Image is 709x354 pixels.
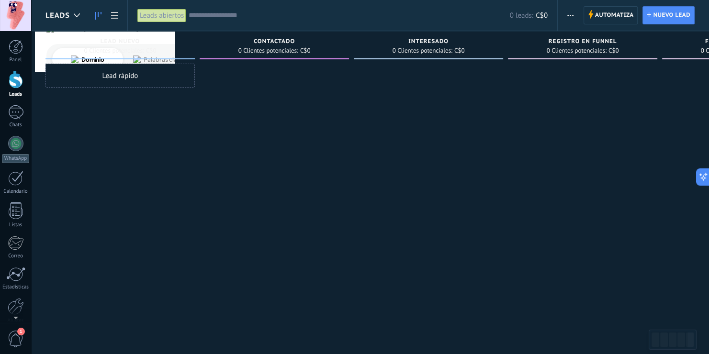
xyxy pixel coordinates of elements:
div: Correo [2,253,30,259]
span: 0 Clientes potenciales: [547,48,607,54]
a: Lista [106,6,123,25]
span: Leads [45,11,70,20]
span: C$0 [536,11,548,20]
img: tab_domain_overview_orange.svg [40,55,47,63]
div: Lead nuevo [50,38,190,46]
img: tab_keywords_by_traffic_grey.svg [102,55,110,63]
div: Registro en funnel [513,38,653,46]
div: Contactado [204,38,344,46]
a: Automatiza [584,6,638,24]
span: 0 leads: [510,11,533,20]
img: website_grey.svg [15,25,23,33]
div: Calendario [2,188,30,195]
span: 0 Clientes potenciales: [84,48,144,54]
span: Registro en funnel [549,38,617,45]
span: Lead nuevo [101,38,140,45]
div: Leads abiertos [137,9,186,22]
div: Interesado [359,38,498,46]
span: Automatiza [595,7,634,24]
div: Chats [2,122,30,128]
span: C$0 [454,48,465,54]
span: C$0 [608,48,619,54]
span: C$0 [300,48,311,54]
div: Dominio [50,56,73,63]
a: Nuevo lead [642,6,695,24]
div: Leads [2,91,30,98]
span: 0 Clientes potenciales: [238,48,298,54]
div: Panel [2,57,30,63]
a: Leads [90,6,106,25]
span: Interesado [408,38,449,45]
div: Estadísticas [2,284,30,290]
span: 1 [17,328,25,335]
span: C$0 [146,48,157,54]
div: v 4.0.25 [27,15,47,23]
div: Dominio: [DOMAIN_NAME] [25,25,107,33]
div: WhatsApp [2,154,29,163]
div: Listas [2,222,30,228]
span: Nuevo lead [653,7,690,24]
span: 0 Clientes potenciales: [393,48,452,54]
div: Lead rápido [45,64,195,88]
img: logo_orange.svg [15,15,23,23]
button: Más [563,6,577,24]
div: Palabras clave [113,56,152,63]
span: Contactado [254,38,295,45]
